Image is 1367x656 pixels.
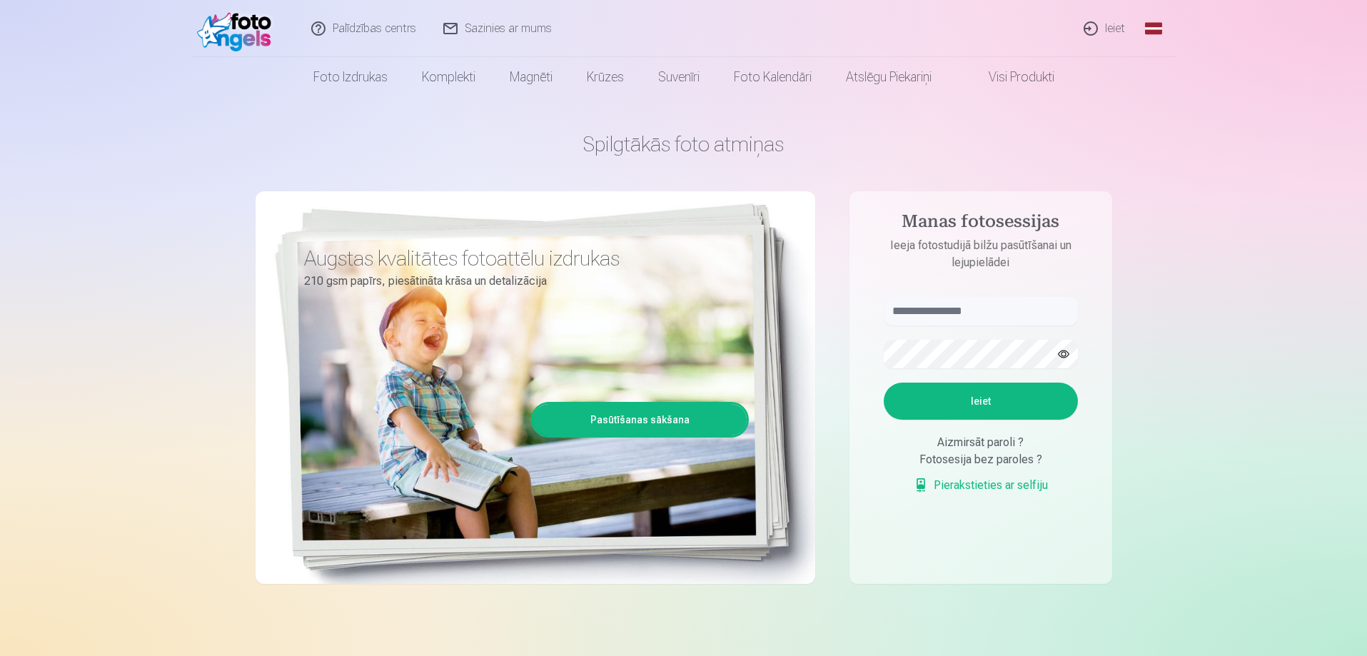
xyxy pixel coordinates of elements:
a: Suvenīri [641,57,717,97]
h3: Augstas kvalitātes fotoattēlu izdrukas [304,246,738,271]
a: Foto kalendāri [717,57,829,97]
button: Ieiet [884,383,1078,420]
img: /fa1 [197,6,279,51]
a: Atslēgu piekariņi [829,57,949,97]
a: Krūzes [570,57,641,97]
a: Magnēti [493,57,570,97]
h4: Manas fotosessijas [869,211,1092,237]
div: Aizmirsāt paroli ? [884,434,1078,451]
a: Pasūtīšanas sākšana [533,404,747,435]
p: Ieeja fotostudijā bilžu pasūtīšanai un lejupielādei [869,237,1092,271]
div: Fotosesija bez paroles ? [884,451,1078,468]
a: Visi produkti [949,57,1071,97]
p: 210 gsm papīrs, piesātināta krāsa un detalizācija [304,271,738,291]
a: Pierakstieties ar selfiju [914,477,1048,494]
a: Komplekti [405,57,493,97]
a: Foto izdrukas [296,57,405,97]
h1: Spilgtākās foto atmiņas [256,131,1112,157]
